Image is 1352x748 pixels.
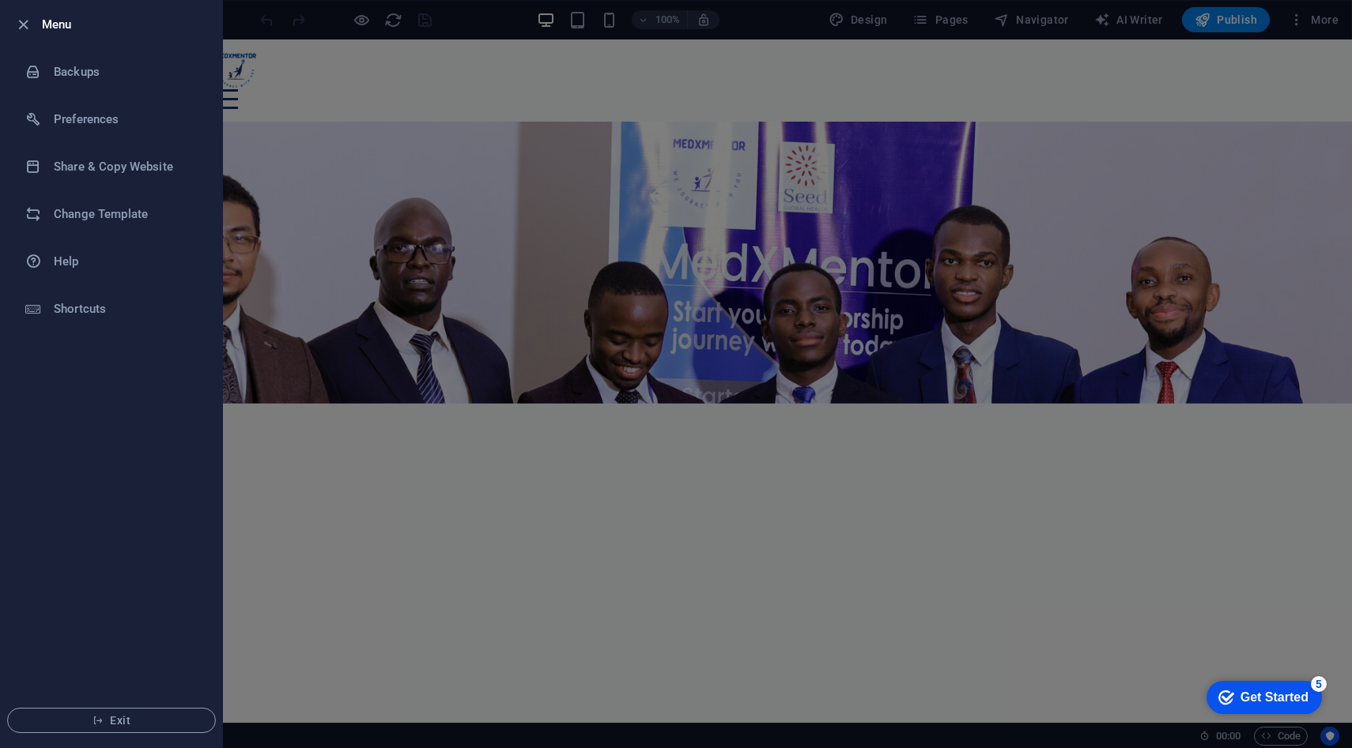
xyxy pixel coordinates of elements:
[54,110,200,129] h6: Preferences
[13,8,128,41] div: Get Started 5 items remaining, 0% complete
[42,15,210,34] h6: Menu
[54,252,200,271] h6: Help
[36,617,46,626] button: 1
[54,299,200,318] h6: Shortcuts
[1,238,222,285] a: Help
[21,714,202,727] span: Exit
[36,646,46,656] button: 2
[54,157,200,176] h6: Share & Copy Website
[54,62,200,81] h6: Backups
[36,676,46,686] button: 3
[7,708,216,733] button: Exit
[54,205,200,224] h6: Change Template
[47,17,115,32] div: Get Started
[117,3,133,19] div: 5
